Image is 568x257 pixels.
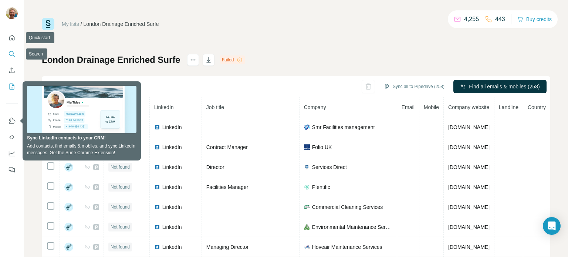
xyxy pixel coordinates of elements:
div: Open Intercom Messenger [543,217,561,235]
img: company-logo [304,224,310,230]
img: LinkedIn logo [154,204,160,210]
span: LinkedIn [154,104,174,110]
p: 443 [495,15,505,24]
span: Environmental Maintenance Services [312,223,392,231]
span: Not found [111,184,130,190]
span: Mobile [424,104,439,110]
span: LinkedIn [162,243,182,251]
h1: London Drainage Enriched Surfe [42,54,180,66]
span: Director [206,164,224,170]
span: Plentific [312,183,330,191]
span: Not found [111,204,130,210]
span: Services Direct [312,163,347,171]
div: London Drainage Enriched Surfe [84,20,159,28]
span: Email [402,104,415,110]
span: [DOMAIN_NAME] [448,124,490,130]
img: company-logo [304,164,310,170]
button: Use Surfe on LinkedIn [6,114,18,128]
span: [DOMAIN_NAME] [448,224,490,230]
img: company-logo [304,124,310,130]
span: [DOMAIN_NAME] [448,184,490,190]
span: Job title [206,104,224,110]
img: LinkedIn logo [154,124,160,130]
span: Smr Facilities management [312,124,375,131]
a: My lists [62,21,79,27]
p: 4,255 [464,15,479,24]
button: Enrich CSV [6,64,18,77]
span: Company website [448,104,489,110]
span: LinkedIn [162,163,182,171]
span: [DOMAIN_NAME] [448,244,490,250]
button: Search [6,47,18,61]
span: Company [304,104,326,110]
img: LinkedIn logo [154,144,160,150]
button: Buy credits [517,14,552,24]
span: LinkedIn [162,203,182,211]
button: Quick start [6,31,18,44]
span: Find all emails & mobiles (258) [469,83,540,90]
span: Not found [111,164,130,170]
span: Not found [111,124,130,131]
img: company-logo [304,184,310,190]
span: Contract Manager [206,144,248,150]
span: Hoveair Maintenance Services [312,243,382,251]
span: LinkedIn [162,223,182,231]
span: Country [528,104,546,110]
img: company-logo [304,144,310,150]
button: Sync all to Pipedrive (258) [379,81,450,92]
img: LinkedIn logo [154,224,160,230]
div: Failed [220,55,245,64]
span: LinkedIn [162,183,182,191]
img: LinkedIn logo [154,244,160,250]
img: LinkedIn logo [154,184,160,190]
button: My lists [6,80,18,93]
img: company-logo [304,244,310,250]
img: LinkedIn logo [154,164,160,170]
span: Not found [111,224,130,230]
span: Facilities Manager [206,184,248,190]
img: company-logo [304,204,310,210]
span: 258 Profiles [64,104,92,110]
button: Find all emails & mobiles (258) [453,80,547,93]
span: Not found [111,144,130,151]
img: Surfe Logo [42,18,54,30]
span: Landline [499,104,518,110]
li: / [81,20,82,28]
span: LinkedIn [162,143,182,151]
span: Managing Director [206,244,248,250]
button: actions [187,54,199,66]
span: Status [108,104,123,110]
button: Use Surfe API [6,131,18,144]
button: Feedback [6,163,18,176]
span: [DOMAIN_NAME] [448,204,490,210]
span: Not found [111,244,130,250]
span: LinkedIn [162,124,182,131]
img: Avatar [6,7,18,19]
button: Dashboard [6,147,18,160]
span: Folio UK [312,143,332,151]
span: [DOMAIN_NAME] [448,144,490,150]
span: [DOMAIN_NAME] [448,164,490,170]
span: Commercial Cleaning Services [312,203,383,211]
